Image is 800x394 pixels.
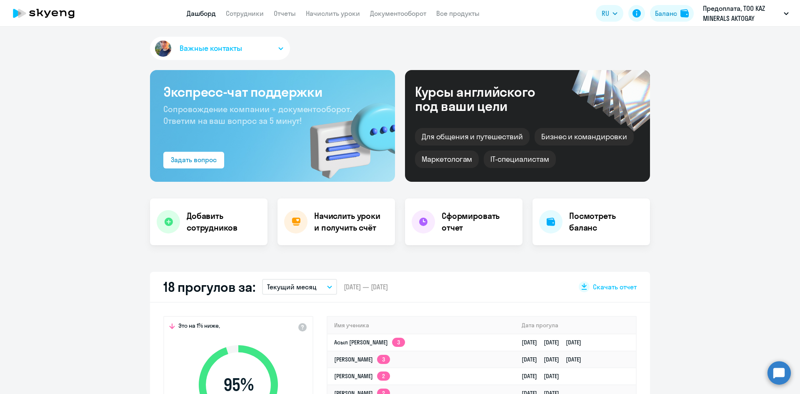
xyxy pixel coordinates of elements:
app-skyeng-badge: 2 [377,371,390,381]
button: RU [596,5,623,22]
img: bg-img [298,88,395,182]
div: Курсы английского под ваши цели [415,85,557,113]
h4: Начислить уроки и получить счёт [314,210,387,233]
a: Отчеты [274,9,296,18]
a: Документооборот [370,9,426,18]
th: Дата прогула [515,317,636,334]
a: Начислить уроки [306,9,360,18]
div: IT-специалистам [484,151,555,168]
button: Балансbalance [650,5,694,22]
h3: Экспресс-чат поддержки [163,83,382,100]
button: Предоплата, ТОО KAZ MINERALS AKTOGAY [699,3,793,23]
h4: Сформировать отчет [442,210,516,233]
a: [DATE][DATE][DATE] [522,339,588,346]
div: Бизнес и командировки [535,128,634,146]
div: Задать вопрос [171,155,217,165]
span: RU [602,8,609,18]
span: Скачать отчет [593,282,637,291]
a: Дашборд [187,9,216,18]
a: Асыл [PERSON_NAME]3 [334,339,405,346]
div: Маркетологам [415,151,479,168]
button: Важные контакты [150,37,290,60]
h4: Добавить сотрудников [187,210,261,233]
p: Текущий месяц [267,282,317,292]
img: balance [680,9,689,18]
a: Все продукты [436,9,480,18]
a: [PERSON_NAME]2 [334,372,390,380]
app-skyeng-badge: 3 [377,355,390,364]
a: [DATE][DATE][DATE] [522,356,588,363]
span: Это на 1% ниже, [178,322,220,332]
span: Сопровождение компании + документооборот. Ответим на ваш вопрос за 5 минут! [163,104,352,126]
img: avatar [153,39,173,58]
p: Предоплата, ТОО KAZ MINERALS AKTOGAY [703,3,780,23]
a: [PERSON_NAME]3 [334,356,390,363]
h4: Посмотреть баланс [569,210,643,233]
button: Текущий месяц [262,279,337,295]
a: Сотрудники [226,9,264,18]
span: Важные контакты [180,43,242,54]
span: [DATE] — [DATE] [344,282,388,291]
button: Задать вопрос [163,152,224,168]
div: Для общения и путешествий [415,128,530,146]
th: Имя ученика [327,317,515,334]
app-skyeng-badge: 3 [392,338,405,347]
div: Баланс [655,8,677,18]
h2: 18 прогулов за: [163,279,255,295]
a: [DATE][DATE] [522,372,566,380]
